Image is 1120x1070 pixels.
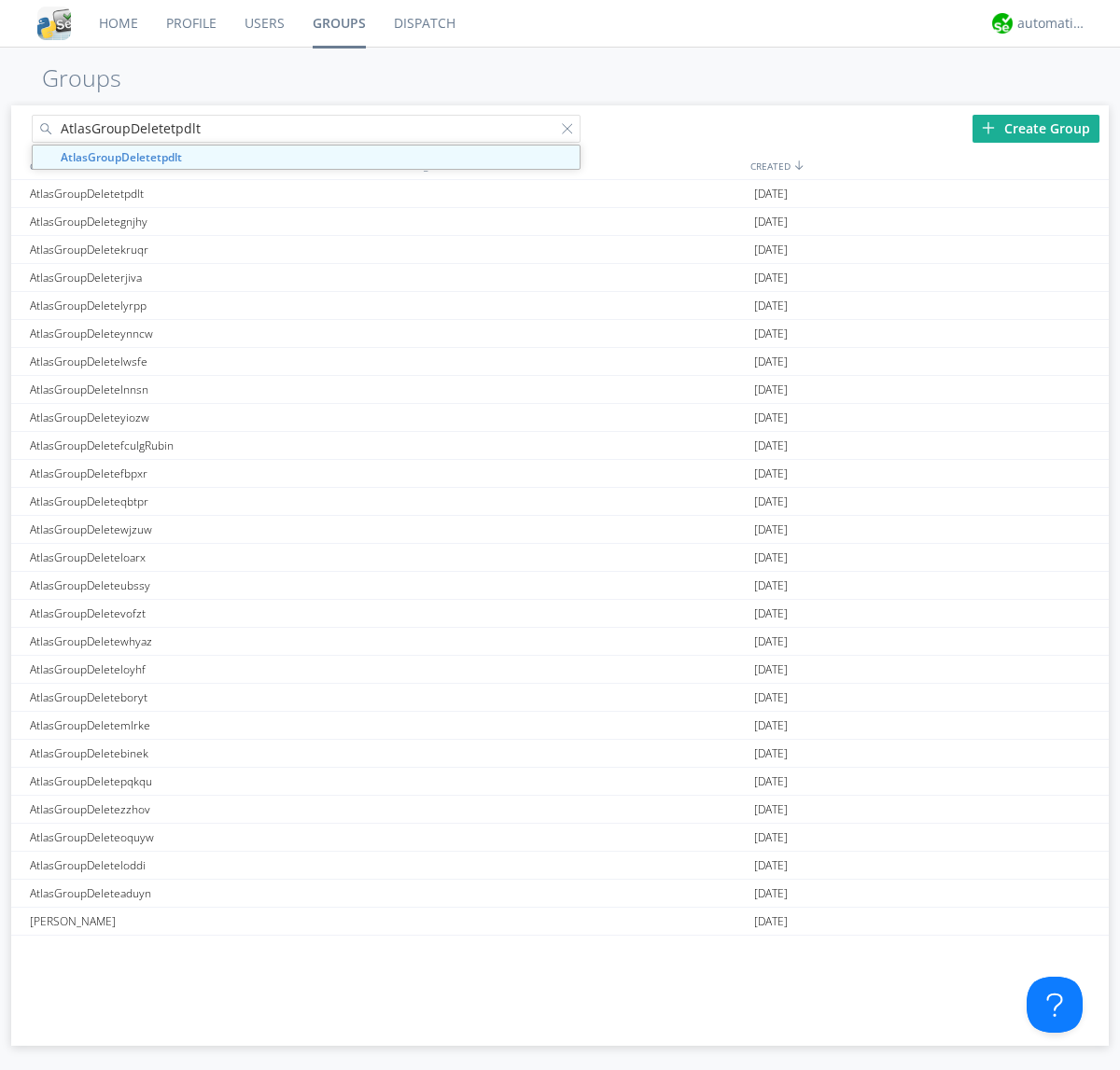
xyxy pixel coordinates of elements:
div: AtlasGroupDeletetpdlt [25,180,385,207]
span: [DATE] [754,264,788,292]
span: [DATE] [754,936,788,964]
div: AtlasGroupDeletevofzt [25,600,385,627]
a: AtlasGroupDeletelnnsn[DATE] [11,376,1109,404]
a: AtlasGroupDeletekruqr[DATE] [11,236,1109,264]
div: AtlasGroupDefaultTest [25,936,385,963]
div: AtlasGroupDeletelwsfe [25,348,385,375]
a: AtlasGroupDeleteubssy[DATE] [11,572,1109,600]
a: AtlasGroupDeleteqbtpr[DATE] [11,488,1109,516]
a: AtlasGroupDeleteboryt[DATE] [11,684,1109,712]
div: AtlasGroupDeletefbpxr [25,460,385,487]
a: AtlasGroupDeletegnjhy[DATE] [11,208,1109,236]
a: AtlasGroupDeleteloddi[DATE] [11,852,1109,880]
span: [DATE] [754,208,788,236]
span: [DATE] [754,320,788,348]
span: [DATE] [754,348,788,376]
span: [DATE] [754,740,788,768]
span: [DATE] [754,824,788,852]
strong: AtlasGroupDeletetpdlt [61,149,182,165]
span: [DATE] [754,880,788,908]
span: [DATE] [754,544,788,572]
a: AtlasGroupDeletemlrke[DATE] [11,712,1109,740]
div: AtlasGroupDeletelnnsn [25,376,385,403]
a: AtlasGroupDeleterjiva[DATE] [11,264,1109,292]
div: AtlasGroupDeletewjzuw [25,516,385,543]
span: [DATE] [754,432,788,460]
a: AtlasGroupDeletezzhov[DATE] [11,796,1109,824]
a: AtlasGroupDeletewhyaz[DATE] [11,628,1109,656]
a: [PERSON_NAME][DATE] [11,908,1109,936]
img: plus.svg [982,121,995,134]
span: [DATE] [754,796,788,824]
a: AtlasGroupDeletebinek[DATE] [11,740,1109,768]
div: AtlasGroupDeleteyiozw [25,404,385,431]
a: AtlasGroupDeletevofzt[DATE] [11,600,1109,628]
span: [DATE] [754,768,788,796]
span: [DATE] [754,376,788,404]
span: [DATE] [754,236,788,264]
div: AtlasGroupDeleterjiva [25,264,385,291]
a: AtlasGroupDeletepqkqu[DATE] [11,768,1109,796]
div: AtlasGroupDeletekruqr [25,236,385,263]
span: [DATE] [754,572,788,600]
span: [DATE] [754,460,788,488]
a: AtlasGroupDeletewjzuw[DATE] [11,516,1109,544]
span: [DATE] [754,180,788,208]
div: Create Group [973,115,1099,143]
span: [DATE] [754,516,788,544]
div: AtlasGroupDeletewhyaz [25,628,385,655]
a: AtlasGroupDeleteynncw[DATE] [11,320,1109,348]
a: AtlasGroupDeletefbpxr[DATE] [11,460,1109,488]
div: AtlasGroupDeleteoquyw [25,824,385,851]
span: [DATE] [754,292,788,320]
span: [DATE] [754,600,788,628]
span: [DATE] [754,908,788,936]
img: cddb5a64eb264b2086981ab96f4c1ba7 [37,7,71,40]
iframe: Toggle Customer Support [1027,977,1083,1033]
img: d2d01cd9b4174d08988066c6d424eccd [992,13,1013,34]
a: AtlasGroupDeletelwsfe[DATE] [11,348,1109,376]
div: AtlasGroupDeleteqbtpr [25,488,385,515]
div: AtlasGroupDeletezzhov [25,796,385,823]
div: AtlasGroupDeletemlrke [25,712,385,739]
div: CREATED [746,152,1109,179]
a: AtlasGroupDeleteaduyn[DATE] [11,880,1109,908]
a: AtlasGroupDeletefculgRubin[DATE] [11,432,1109,460]
div: AtlasGroupDeletelyrpp [25,292,385,319]
div: AtlasGroupDeleteloddi [25,852,385,879]
span: [DATE] [754,628,788,656]
div: AtlasGroupDeletefculgRubin [25,432,385,459]
span: [DATE] [754,404,788,432]
a: AtlasGroupDeleteyiozw[DATE] [11,404,1109,432]
span: [DATE] [754,712,788,740]
a: AtlasGroupDeleteloyhf[DATE] [11,656,1109,684]
div: AtlasGroupDeletepqkqu [25,768,385,795]
a: AtlasGroupDeletelyrpp[DATE] [11,292,1109,320]
div: AtlasGroupDeletegnjhy [25,208,385,235]
a: AtlasGroupDefaultTest[DATE] [11,936,1109,964]
div: AtlasGroupDeleteloyhf [25,656,385,683]
div: AtlasGroupDeleteaduyn [25,880,385,907]
a: AtlasGroupDeletetpdlt[DATE] [11,180,1109,208]
a: AtlasGroupDeleteoquyw[DATE] [11,824,1109,852]
span: [DATE] [754,684,788,712]
div: automation+atlas [1017,14,1087,33]
a: AtlasGroupDeleteloarx[DATE] [11,544,1109,572]
input: Search groups [32,115,581,143]
span: [DATE] [754,656,788,684]
span: [DATE] [754,852,788,880]
div: AtlasGroupDeletebinek [25,740,385,767]
div: AtlasGroupDeleteboryt [25,684,385,711]
span: [DATE] [754,488,788,516]
div: AtlasGroupDeleteynncw [25,320,385,347]
div: AtlasGroupDeleteubssy [25,572,385,599]
div: AtlasGroupDeleteloarx [25,544,385,571]
div: GROUPS [25,152,380,179]
div: [PERSON_NAME] [25,908,385,935]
